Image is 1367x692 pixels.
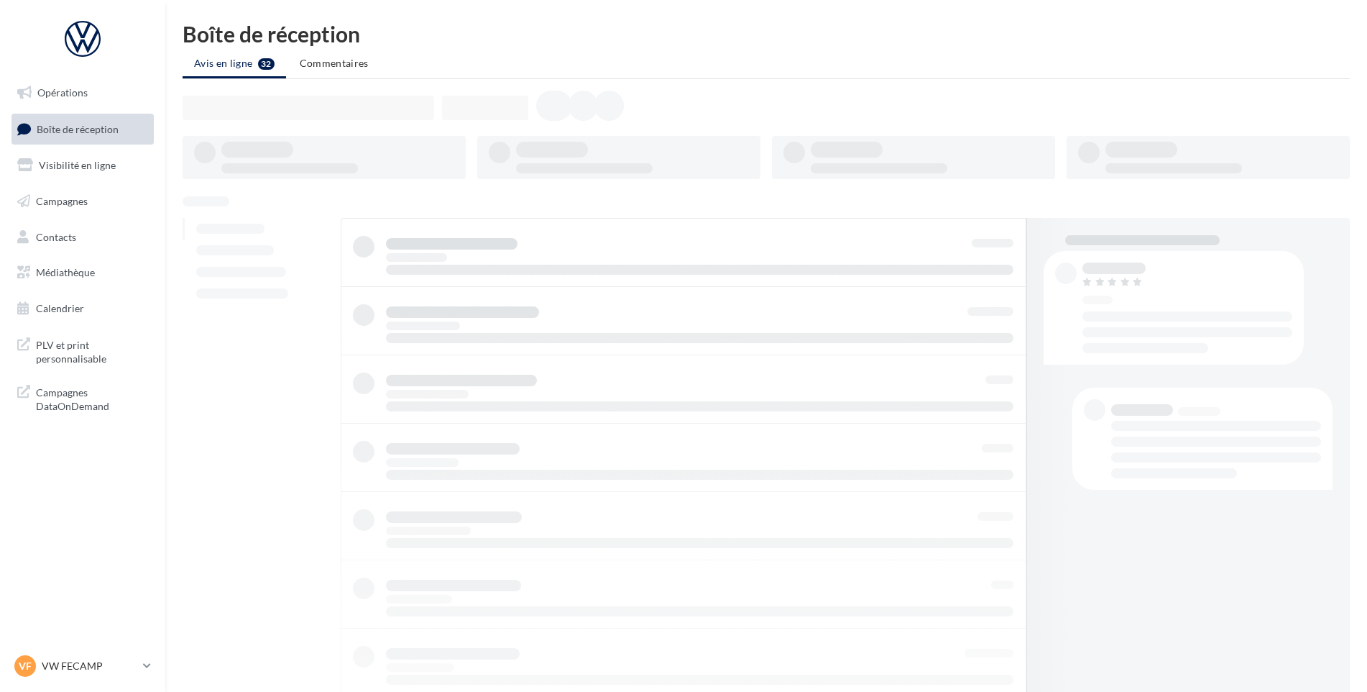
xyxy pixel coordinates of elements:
span: Campagnes [36,195,88,207]
a: Boîte de réception [9,114,157,145]
span: PLV et print personnalisable [36,335,148,366]
a: Campagnes DataOnDemand [9,377,157,419]
span: Commentaires [300,57,369,69]
span: Campagnes DataOnDemand [36,383,148,414]
span: Calendrier [36,302,84,314]
a: Visibilité en ligne [9,150,157,181]
a: Contacts [9,222,157,252]
p: VW FECAMP [42,659,137,673]
a: PLV et print personnalisable [9,329,157,372]
span: Médiathèque [36,266,95,278]
span: Opérations [37,86,88,99]
div: Boîte de réception [183,23,1350,45]
a: VF VW FECAMP [11,652,154,680]
a: Campagnes [9,186,157,217]
span: Visibilité en ligne [39,159,116,171]
a: Médiathèque [9,258,157,288]
a: Opérations [9,78,157,108]
span: Contacts [36,230,76,242]
span: VF [19,659,32,673]
span: Boîte de réception [37,122,119,135]
a: Calendrier [9,293,157,324]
